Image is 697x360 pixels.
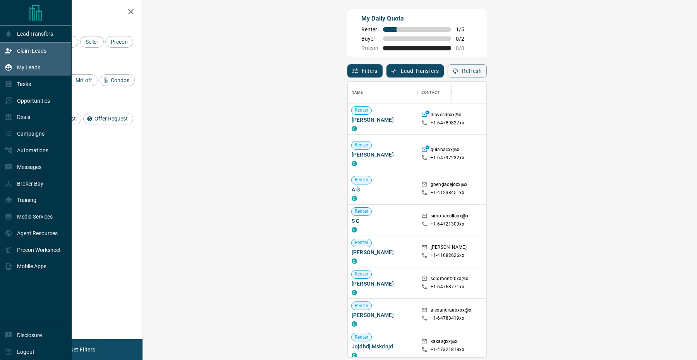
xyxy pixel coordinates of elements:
[352,186,414,193] span: A G
[352,258,357,264] div: condos.ca
[361,26,378,33] span: Renter
[431,181,467,189] p: gbengadejoxx@x
[80,36,104,48] div: Seller
[352,161,357,166] div: condos.ca
[92,115,130,122] span: Offer Request
[361,14,473,23] p: My Daily Quota
[352,311,414,319] span: [PERSON_NAME]
[456,26,473,33] span: 1 / 5
[352,151,414,158] span: [PERSON_NAME]
[59,343,100,356] button: Reset Filters
[456,45,473,51] span: 0 / 0
[431,146,459,155] p: quianacxx@x
[352,280,414,288] span: [PERSON_NAME]
[431,276,468,284] p: solomont20xx@x
[431,120,464,126] p: +1- 64789827xx
[431,315,464,322] p: +1- 64783419xx
[431,307,471,315] p: alexandraabxxx@x
[108,77,132,83] span: Condos
[431,221,464,227] p: +1- 64721309xx
[64,74,98,86] div: MrLoft
[73,77,95,83] span: MrLoft
[352,82,363,103] div: Name
[431,112,462,120] p: dloves06xx@x
[386,64,444,78] button: Lead Transfers
[352,208,371,215] span: Renter
[448,64,487,78] button: Refresh
[352,334,371,341] span: Renter
[361,36,378,42] span: Buyer
[352,343,414,350] span: Jojdhdj Mskdnjd
[361,45,378,51] span: Precon
[348,82,417,103] div: Name
[25,8,135,17] h2: Filters
[352,271,371,277] span: Renter
[352,177,371,183] span: Renter
[108,39,130,45] span: Precon
[431,213,469,221] p: simonacollaxx@x
[352,142,371,148] span: Renter
[431,189,464,196] p: +1- 41238451xx
[431,155,464,161] p: +1- 64797232xx
[352,227,357,233] div: condos.ca
[431,252,464,259] p: +1- 41682626xx
[352,303,371,309] span: Renter
[431,338,457,346] p: kakasgxx@x
[352,126,357,131] div: condos.ca
[83,39,101,45] span: Seller
[417,82,479,103] div: Contact
[431,346,464,353] p: +1- 47321818xx
[100,74,135,86] div: Condos
[456,36,473,42] span: 0 / 2
[431,284,464,290] p: +1- 64768771xx
[352,353,357,358] div: condos.ca
[105,36,133,48] div: Precon
[347,64,383,78] button: Filters
[352,116,414,124] span: [PERSON_NAME]
[352,239,371,246] span: Renter
[352,321,357,327] div: condos.ca
[421,82,439,103] div: Contact
[352,248,414,256] span: [PERSON_NAME]
[431,244,467,252] p: [PERSON_NAME]
[352,290,357,295] div: condos.ca
[352,107,371,114] span: Renter
[352,217,414,225] span: S C
[352,196,357,201] div: condos.ca
[83,113,133,124] div: Offer Request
